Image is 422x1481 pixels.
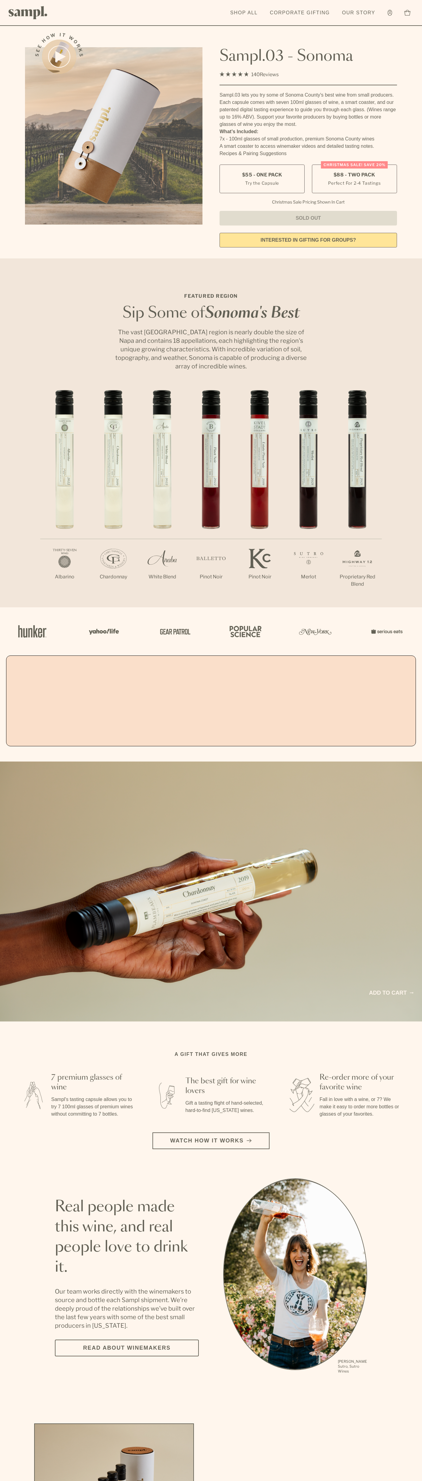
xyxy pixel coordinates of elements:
[205,306,300,321] em: Sonoma's Best
[333,390,382,607] li: 7 / 7
[138,390,187,600] li: 3 / 7
[328,180,381,186] small: Perfect For 2-4 Tastings
[14,618,51,645] img: Artboard_1_c8cd28af-0030-4af1-819c-248e302c7f06_x450.png
[55,1287,199,1330] p: Our team works directly with the winemakers to source and bottle each Sampl shipment. We’re deepl...
[251,72,260,77] span: 140
[223,1178,367,1375] ul: carousel
[175,1051,248,1058] h2: A gift that gives more
[185,1076,268,1096] h3: The best gift for wine lovers
[187,390,235,600] li: 4 / 7
[220,211,397,226] button: Sold Out
[220,47,397,66] h1: Sampl.03 - Sonoma
[220,91,397,128] div: Sampl.03 lets you try some of Sonoma County's best wine from small producers. Each capsule comes ...
[89,573,138,581] p: Chardonnay
[220,70,279,79] div: 140Reviews
[321,161,388,169] div: Christmas SALE! Save 20%
[25,47,202,225] img: Sampl.03 - Sonoma
[284,573,333,581] p: Merlot
[113,306,309,321] h2: Sip Some of
[284,390,333,600] li: 6 / 7
[220,129,258,134] strong: What’s Included:
[334,172,375,178] span: $88 - Two Pack
[220,233,397,247] a: interested in gifting for groups?
[9,6,48,19] img: Sampl logo
[223,1178,367,1375] div: slide 1
[40,390,89,600] li: 1 / 7
[368,618,404,645] img: Artboard_7_5b34974b-f019-449e-91fb-745f8d0877ee_x450.png
[320,1096,402,1118] p: Fall in love with a wine, or 7? We make it easy to order more bottles or glasses of your favorites.
[269,199,348,205] li: Christmas Sale Pricing Shown In Cart
[333,573,382,588] p: Proprietary Red Blend
[220,135,397,143] li: 7x - 100ml glasses of small production, premium Sonoma County wines
[187,573,235,581] p: Pinot Noir
[220,150,397,157] li: Recipes & Pairing Suggestions
[227,6,261,20] a: Shop All
[113,328,309,371] p: The vast [GEOGRAPHIC_DATA] region is nearly double the size of Napa and contains 18 appellations,...
[320,1073,402,1092] h3: Re-order more of your favorite wine
[185,1099,268,1114] p: Gift a tasting flight of hand-selected, hard-to-find [US_STATE] wines.
[260,72,279,77] span: Reviews
[339,6,378,20] a: Our Story
[297,618,334,645] img: Artboard_3_0b291449-6e8c-4d07-b2c2-3f3601a19cd1_x450.png
[152,1132,270,1149] button: Watch how it works
[235,390,284,600] li: 5 / 7
[113,293,309,300] p: Featured Region
[89,390,138,600] li: 2 / 7
[55,1340,199,1356] a: Read about Winemakers
[40,573,89,581] p: Albarino
[138,573,187,581] p: White Blend
[51,1073,134,1092] h3: 7 premium glasses of wine
[245,180,279,186] small: Try the Capsule
[369,989,413,997] a: Add to cart
[220,143,397,150] li: A smart coaster to access winemaker videos and detailed tasting notes.
[242,172,282,178] span: $55 - One Pack
[156,618,192,645] img: Artboard_5_7fdae55a-36fd-43f7-8bfd-f74a06a2878e_x450.png
[267,6,333,20] a: Corporate Gifting
[235,573,284,581] p: Pinot Noir
[338,1359,367,1374] p: [PERSON_NAME] Sutro, Sutro Wines
[55,1197,199,1277] h2: Real people made this wine, and real people love to drink it.
[42,40,76,74] button: See how it works
[226,618,263,645] img: Artboard_4_28b4d326-c26e-48f9-9c80-911f17d6414e_x450.png
[85,618,121,645] img: Artboard_6_04f9a106-072f-468a-bdd7-f11783b05722_x450.png
[51,1096,134,1118] p: Sampl's tasting capsule allows you to try 7 100ml glasses of premium wines without committing to ...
